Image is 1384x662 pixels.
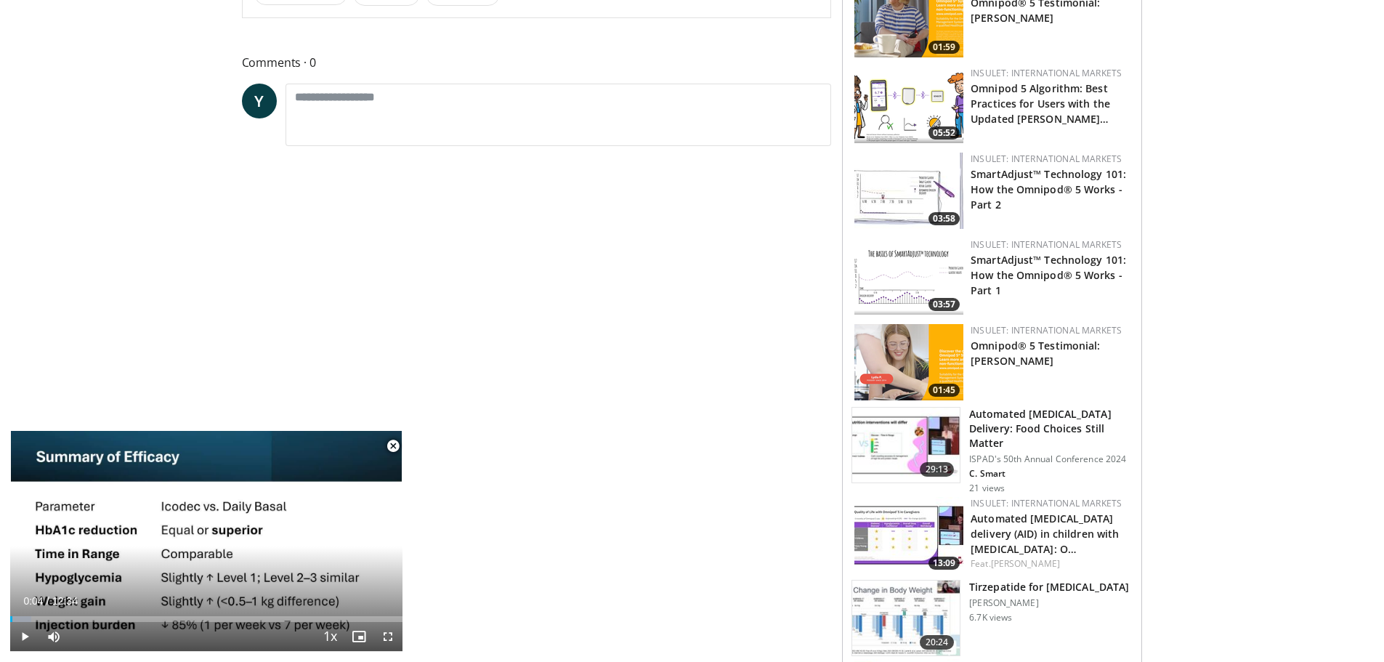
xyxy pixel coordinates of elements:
[971,67,1122,79] a: Insulet: International Markets
[971,557,1130,570] div: Feat.
[928,126,960,140] span: 05:52
[969,468,1133,480] p: C. Smart
[854,238,963,315] img: fec84dd2-dce1-41a3-89dc-ac66b83d5431.png.150x105_q85_crop-smart_upscale.png
[854,153,963,229] a: 03:58
[851,407,1133,494] a: 29:13 Automated [MEDICAL_DATA] Delivery: Food Choices Still Matter ISPAD's 50th Annual Conference...
[854,238,963,315] a: 03:57
[928,557,960,570] span: 13:09
[971,253,1126,297] a: SmartAdjust™ Technology 101: How the Omnipod® 5 Works - Part 1
[39,622,68,651] button: Mute
[928,41,960,54] span: 01:59
[971,324,1122,336] a: Insulet: International Markets
[969,580,1129,594] h3: Tirzepatide for [MEDICAL_DATA]
[969,597,1129,609] p: [PERSON_NAME]
[971,339,1100,368] a: Omnipod® 5 Testimonial: [PERSON_NAME]
[852,408,960,483] img: 704a63e3-4c06-4744-bd85-f4a7f71b5482.150x105_q85_crop-smart_upscale.jpg
[971,512,1119,556] a: Automated [MEDICAL_DATA] delivery (AID) in children with [MEDICAL_DATA]: O…
[854,67,963,143] a: 05:52
[971,238,1122,251] a: Insulet: International Markets
[851,580,1133,657] a: 20:24 Tirzepatide for [MEDICAL_DATA] [PERSON_NAME] 6.7K views
[46,595,49,607] span: /
[344,622,373,651] button: Enable picture-in-picture mode
[854,67,963,143] img: 28928f16-10b7-4d97-890d-06b5c2964f7d.png.150x105_q85_crop-smart_upscale.png
[854,497,963,573] img: 801cd17a-219d-4b42-935a-f42ad9636f4a.150x105_q85_crop-smart_upscale.jpg
[991,557,1060,570] a: [PERSON_NAME]
[854,324,963,400] img: 6412a89f-84fb-4316-8812-202c7e632ae6.png.150x105_q85_crop-smart_upscale.png
[852,581,960,656] img: 2bd0b47b-9c9d-476c-812d-560928e9aed5.150x105_q85_crop-smart_upscale.jpg
[971,497,1122,509] a: Insulet: International Markets
[854,324,963,400] a: 01:45
[52,595,78,607] span: 12:34
[854,153,963,229] img: faa546c3-dae0-4fdc-828d-2598c80de5b5.150x105_q85_crop-smart_upscale.jpg
[10,622,39,651] button: Play
[242,84,277,118] a: Y
[854,497,963,573] a: 13:09
[928,384,960,397] span: 01:45
[928,212,960,225] span: 03:58
[242,53,832,72] span: Comments 0
[379,431,408,461] button: Close
[969,483,1005,494] p: 21 views
[10,431,402,652] video-js: Video Player
[10,616,402,622] div: Progress Bar
[373,622,402,651] button: Fullscreen
[969,453,1133,465] p: ISPAD's 50th Annual Conference 2024
[971,81,1110,126] a: Omnipod 5 Algorithm: Best Practices for Users with the Updated [PERSON_NAME]…
[920,462,955,477] span: 29:13
[23,595,43,607] span: 0:04
[315,622,344,651] button: Playback Rate
[971,153,1122,165] a: Insulet: International Markets
[928,298,960,311] span: 03:57
[920,635,955,650] span: 20:24
[969,612,1012,623] p: 6.7K views
[971,167,1126,211] a: SmartAdjust™ Technology 101: How the Omnipod® 5 Works - Part 2
[969,407,1133,451] h3: Automated [MEDICAL_DATA] Delivery: Food Choices Still Matter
